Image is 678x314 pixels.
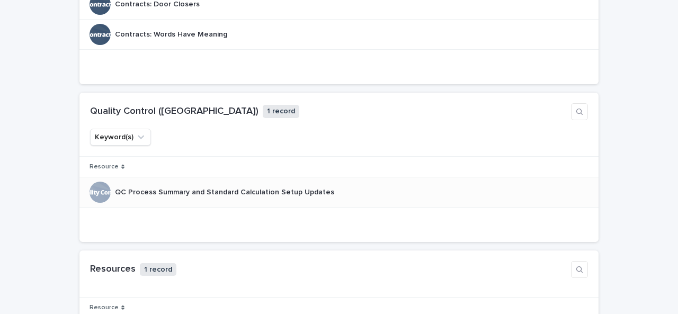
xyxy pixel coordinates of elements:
[140,263,176,276] p: 1 record
[115,186,336,197] p: QC Process Summary and Standard Calculation Setup Updates
[90,106,258,118] h1: Quality Control ([GEOGRAPHIC_DATA])
[263,105,299,118] p: 1 record
[90,129,151,146] button: Keyword(s)
[79,177,599,208] tr: QC Process Summary and Standard Calculation Setup UpdatesQC Process Summary and Standard Calculat...
[90,161,119,173] p: Resource
[115,28,229,39] p: Contracts: Words Have Meaning
[90,264,136,275] h1: Resources
[79,19,599,49] tr: Contracts: Words Have MeaningContracts: Words Have Meaning
[90,302,119,313] p: Resource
